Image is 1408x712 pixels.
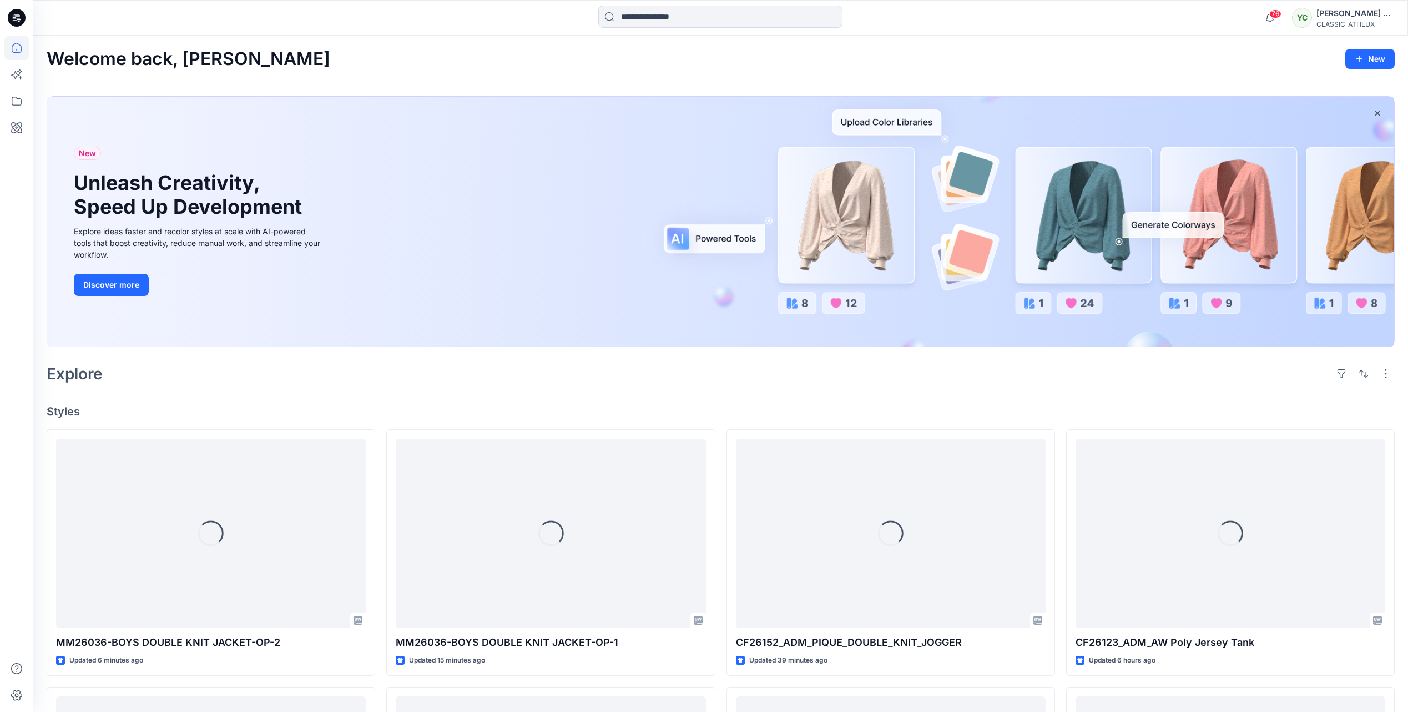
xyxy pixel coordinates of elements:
[1316,20,1394,28] div: CLASSIC_ATHLUX
[47,405,1395,418] h4: Styles
[1316,7,1394,20] div: [PERSON_NAME] Cfai
[79,147,96,160] span: New
[74,274,324,296] a: Discover more
[749,655,827,666] p: Updated 39 minutes ago
[1292,8,1312,28] div: YC
[74,225,324,260] div: Explore ideas faster and recolor styles at scale with AI-powered tools that boost creativity, red...
[396,635,705,650] p: MM26036-BOYS DOUBLE KNIT JACKET-OP-1
[47,365,103,383] h2: Explore
[56,635,366,650] p: MM26036-BOYS DOUBLE KNIT JACKET-OP-2
[1076,635,1385,650] p: CF26123_ADM_AW Poly Jersey Tank
[1089,655,1155,666] p: Updated 6 hours ago
[74,171,307,219] h1: Unleash Creativity, Speed Up Development
[69,655,143,666] p: Updated 6 minutes ago
[736,635,1046,650] p: CF26152_ADM_PIQUE_DOUBLE_KNIT_JOGGER
[74,274,149,296] button: Discover more
[409,655,485,666] p: Updated 15 minutes ago
[1269,9,1281,18] span: 76
[1345,49,1395,69] button: New
[47,49,330,69] h2: Welcome back, [PERSON_NAME]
